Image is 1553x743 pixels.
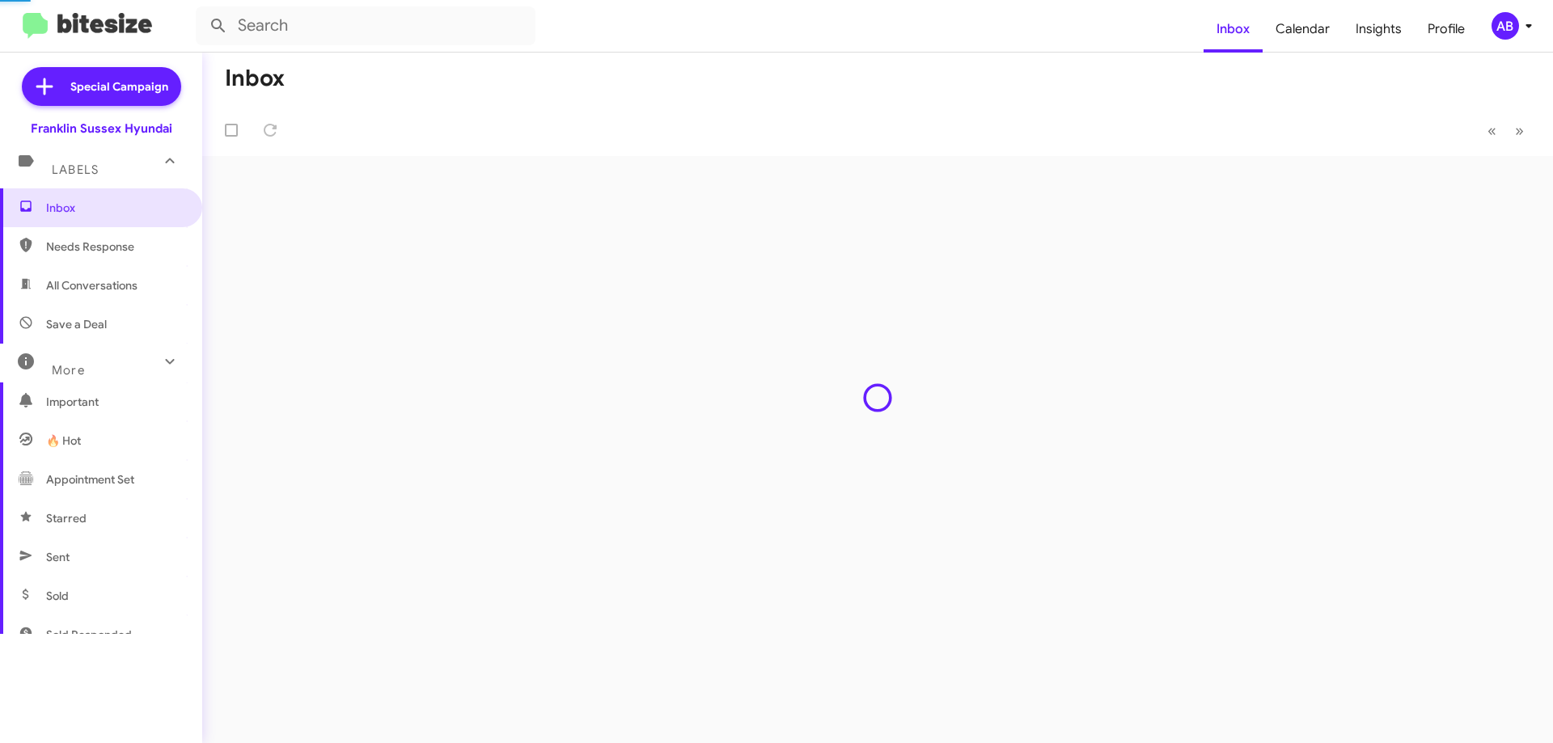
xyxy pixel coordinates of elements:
span: » [1515,120,1524,141]
button: AB [1478,12,1535,40]
span: Appointment Set [46,471,134,488]
span: Labels [52,163,99,177]
div: Franklin Sussex Hyundai [31,120,172,137]
span: Sold [46,588,69,604]
span: Important [46,394,184,410]
input: Search [196,6,535,45]
span: Save a Deal [46,316,107,332]
span: More [52,363,85,378]
a: Insights [1343,6,1415,53]
span: 🔥 Hot [46,433,81,449]
nav: Page navigation example [1479,114,1534,147]
a: Inbox [1204,6,1263,53]
span: Special Campaign [70,78,168,95]
h1: Inbox [225,65,285,91]
span: Inbox [46,200,184,216]
span: All Conversations [46,277,138,293]
div: AB [1492,12,1519,40]
a: Special Campaign [22,67,181,106]
a: Calendar [1263,6,1343,53]
a: Profile [1415,6,1478,53]
span: « [1487,120,1496,141]
button: Next [1505,114,1534,147]
span: Sent [46,549,70,565]
button: Previous [1478,114,1506,147]
span: Needs Response [46,239,184,255]
span: Starred [46,510,87,526]
span: Sold Responded [46,627,132,643]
